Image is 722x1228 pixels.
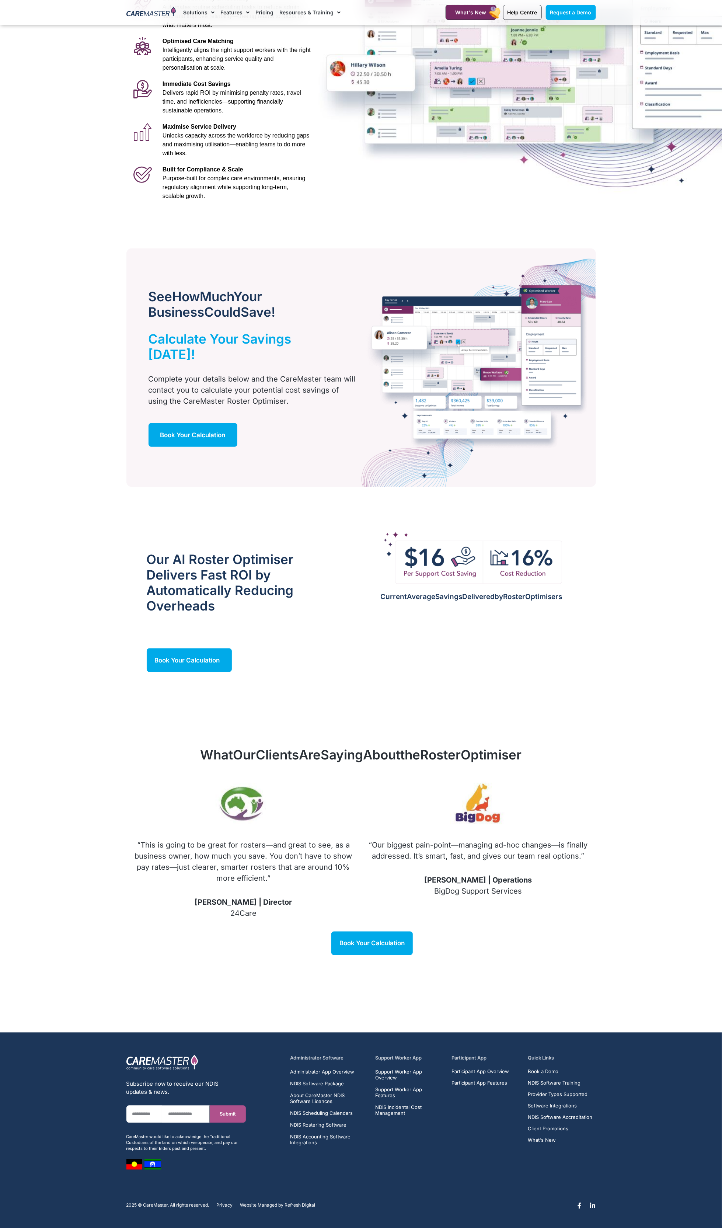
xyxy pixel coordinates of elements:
[126,1134,246,1152] div: CareMaster would like to acknowledge the Traditional Custodians of the land on which we operate, ...
[210,1106,245,1123] button: Submit
[363,747,401,762] span: About
[550,9,592,15] span: Request a Demo
[195,898,292,907] span: [PERSON_NAME] | Director
[233,747,256,762] span: Our
[200,289,234,304] span: Much
[456,9,486,15] span: What's New
[163,175,306,199] span: Purpose-built for complex care environments, ensuring regulatory alignment while supporting long-...
[290,1110,367,1116] a: NDIS Scheduling Calendars
[446,5,496,20] a: What's New
[200,747,233,762] span: What
[528,1138,592,1143] a: What's New
[375,1069,443,1081] a: Support Worker App Overview
[163,166,243,173] span: Built for Compliance & Scale
[290,1069,355,1075] span: Administrator App Overview
[126,1055,198,1071] img: CareMaster Logo Part
[368,875,588,897] p: BigDog Support Services
[528,1081,580,1086] span: NDIS Software Training
[147,552,320,613] h2: Our AI Roster Optimiser Delivers Fast ROI by Automatically Reducing Overheads
[528,1115,592,1120] a: NDIS Software Accreditation
[528,1103,577,1109] span: Software Integrations
[172,289,200,304] span: How
[290,1069,367,1075] a: Administrator App Overview
[126,1159,142,1170] img: image 7
[149,373,356,407] p: Complete your details below and the CareMaster team will contact you to calculate your potential ...
[126,7,176,18] img: CareMaster Logo
[220,1112,236,1117] span: Submit
[134,897,353,919] p: 24Care
[290,1110,353,1116] span: NDIS Scheduling Calendars
[147,648,232,672] a: Book Your Calculation
[155,657,220,664] span: Book Your Calculation
[528,1126,592,1132] a: Client Promotions
[290,1093,367,1104] a: About CareMaster NDIS Software Licences
[401,747,421,762] span: the
[163,90,301,114] span: Delivers rapid ROI by minimising penalty rates, travel time, and inefficiencies—supporting financ...
[144,1159,161,1170] img: image 8
[339,940,405,947] span: Book Your Calculation
[451,1081,507,1086] span: Participant App Features
[424,876,532,885] span: [PERSON_NAME] | Operations
[421,747,461,762] span: Roster
[528,1126,568,1132] span: Client Promotions
[528,1081,592,1086] a: NDIS Software Training
[375,1087,443,1099] span: Support Worker App Features
[149,289,172,304] span: See
[462,592,495,601] span: Delivered
[163,124,236,130] span: Maximise Service Delivery
[528,1055,596,1062] h5: Quick Links
[126,1203,209,1208] p: 2025 © CareMaster. All rights reserved.
[528,1092,587,1097] span: Provider Types Supported
[205,304,241,320] span: Could
[163,132,309,156] span: Unlocks capacity across the workforce by reducing gaps and maximising utilisation—enabling teams ...
[528,1103,592,1109] a: Software Integrations
[375,1104,443,1116] a: NDIS Incidental Cost Management
[546,5,596,20] a: Request a Demo
[503,5,542,20] a: Help Centre
[368,840,588,862] p: “Our biggest pain-point—managing ad-hoc changes—is finally addressed. It’s smart, fast, and gives...
[375,1055,443,1062] h5: Support Worker App
[495,592,503,601] span: by
[290,1122,367,1128] a: NDIS Rostering Software
[217,1203,233,1208] a: Privacy
[461,747,522,762] span: Optimiser
[380,592,407,601] span: Current
[299,747,321,762] span: Are
[435,592,462,601] span: Savings
[126,1080,246,1096] div: Subscribe now to receive our NDIS updates & news.
[216,777,271,832] img: 24Care Australia Logo
[160,431,226,439] span: Book Your Calculation
[290,1081,367,1087] a: NDIS Software Package
[451,1081,509,1086] a: Participant App Features
[508,9,537,15] span: Help Centre
[149,423,237,447] a: Book Your Calculation
[528,1069,592,1075] a: Book a Demo
[503,592,525,601] span: Roster
[163,81,231,87] span: Immediate Cost Savings
[290,1134,367,1146] a: NDIS Accounting Software Integrations
[285,1203,315,1208] a: Refresh Digital
[163,38,234,44] span: Optimised Care Matching
[451,1055,519,1062] h5: Participant App
[528,1069,558,1075] span: Book a Demo
[451,1069,509,1075] span: Participant App Overview
[241,304,276,320] span: Save!
[163,47,311,71] span: Intelligently aligns the right support workers with the right participants, enhancing service qua...
[149,304,205,320] span: Business
[528,1092,592,1097] a: Provider Types Supported
[331,932,413,955] a: Book Your Calculation
[290,1055,367,1062] h5: Administrator Software
[134,840,353,884] p: “This is going to be great for rosters—and great to see, as a business owner, how much you save. ...
[525,592,562,601] span: Optimisers
[240,1203,284,1208] span: Website Managed by
[290,1081,344,1087] span: NDIS Software Package
[234,289,262,304] span: Your
[290,1122,347,1128] span: NDIS Rostering Software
